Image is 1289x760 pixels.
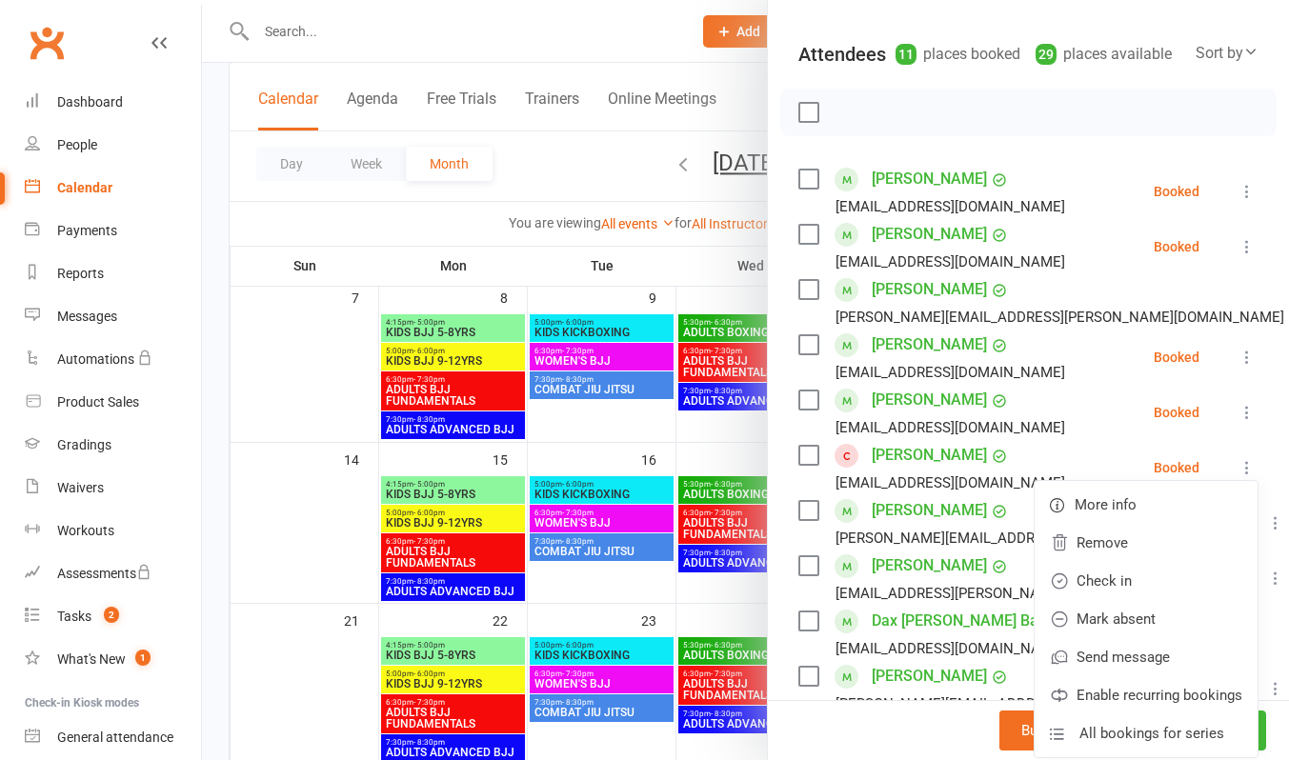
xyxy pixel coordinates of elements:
a: Waivers [25,467,201,510]
div: Booked [1154,185,1199,198]
a: Messages [25,295,201,338]
div: [PERSON_NAME][EMAIL_ADDRESS][DOMAIN_NAME] [836,691,1175,716]
div: Gradings [57,437,111,452]
div: Payments [57,223,117,238]
a: [PERSON_NAME] [872,164,987,194]
a: Clubworx [23,19,70,67]
div: Dashboard [57,94,123,110]
a: Calendar [25,167,201,210]
div: Booked [1154,406,1199,419]
div: [EMAIL_ADDRESS][PERSON_NAME][DOMAIN_NAME] [836,581,1175,606]
div: [EMAIL_ADDRESS][DOMAIN_NAME] [836,636,1065,661]
a: Assessments [25,552,201,595]
div: [EMAIL_ADDRESS][DOMAIN_NAME] [836,194,1065,219]
a: [PERSON_NAME] [872,661,987,691]
a: [PERSON_NAME] [872,385,987,415]
div: People [57,137,97,152]
a: Tasks 2 [25,595,201,638]
div: [PERSON_NAME][EMAIL_ADDRESS][PERSON_NAME][DOMAIN_NAME] [836,305,1284,330]
div: [EMAIL_ADDRESS][DOMAIN_NAME] [836,360,1065,385]
div: Assessments [57,566,151,581]
div: Booked [1154,461,1199,474]
a: Check in [1035,562,1258,600]
a: Enable recurring bookings [1035,676,1258,714]
a: Send message [1035,638,1258,676]
a: [PERSON_NAME] [872,219,987,250]
div: Product Sales [57,394,139,410]
button: Bulk add attendees [999,710,1164,750]
span: 1 [135,650,151,666]
a: [PERSON_NAME] [872,330,987,360]
div: Messages [57,309,117,324]
div: 11 [896,44,916,65]
a: Dashboard [25,81,201,124]
span: 2 [104,607,119,623]
div: General attendance [57,730,173,745]
span: All bookings for series [1079,722,1224,745]
a: Gradings [25,424,201,467]
div: Workouts [57,523,114,538]
div: Automations [57,351,134,367]
div: [EMAIL_ADDRESS][DOMAIN_NAME] [836,470,1065,495]
a: People [25,124,201,167]
div: Calendar [57,180,112,195]
a: Reports [25,252,201,295]
a: Workouts [25,510,201,552]
a: General attendance kiosk mode [25,716,201,759]
a: [PERSON_NAME] [872,440,987,470]
div: places available [1036,41,1172,68]
div: Booked [1154,240,1199,253]
div: What's New [57,651,126,667]
a: All bookings for series [1035,714,1258,752]
div: places booked [896,41,1020,68]
div: Sort by [1196,41,1259,66]
span: More info [1075,493,1137,516]
a: Remove [1035,524,1258,562]
div: [EMAIL_ADDRESS][DOMAIN_NAME] [836,415,1065,440]
div: Booked [1154,350,1199,364]
div: [EMAIL_ADDRESS][DOMAIN_NAME] [836,250,1065,274]
div: Reports [57,266,104,281]
a: More info [1035,486,1258,524]
div: [PERSON_NAME][EMAIL_ADDRESS][DOMAIN_NAME] [836,526,1175,550]
a: What's New1 [25,638,201,681]
a: Mark absent [1035,600,1258,638]
a: [PERSON_NAME] [872,550,987,581]
a: Payments [25,210,201,252]
div: Tasks [57,609,91,624]
a: [PERSON_NAME] [872,274,987,305]
a: Product Sales [25,381,201,424]
div: Waivers [57,480,104,495]
div: 29 [1036,44,1057,65]
div: Attendees [798,41,886,68]
a: Dax [PERSON_NAME] Baco [872,606,1055,636]
a: Automations [25,338,201,381]
a: [PERSON_NAME] [872,495,987,526]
